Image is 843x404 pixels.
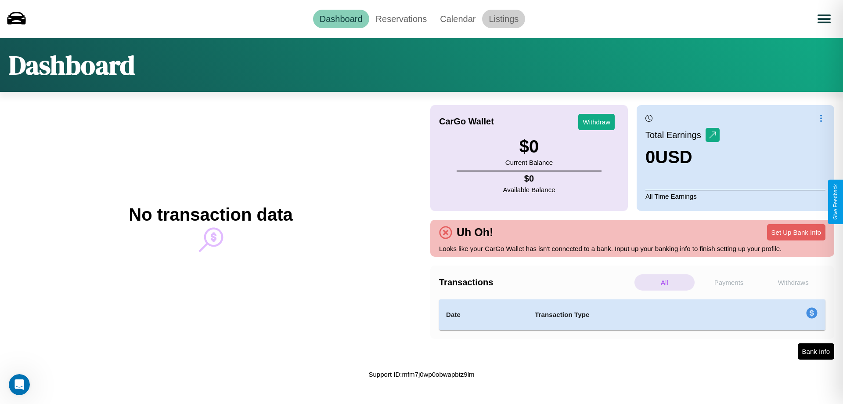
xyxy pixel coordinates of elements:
p: Looks like your CarGo Wallet has isn't connected to a bank. Input up your banking info to finish ... [439,243,825,255]
p: Current Balance [505,157,553,168]
a: Reservations [369,10,434,28]
p: Withdraws [763,274,823,291]
button: Set Up Bank Info [767,224,825,240]
p: Support ID: mfm7j0wp0obwapbtz9lm [369,368,475,380]
div: Give Feedback [832,184,839,220]
h3: 0 USD [645,147,720,167]
h2: No transaction data [129,205,292,225]
a: Listings [482,10,525,28]
h4: Transaction Type [535,309,734,320]
iframe: Intercom live chat [9,374,30,395]
h4: Uh Oh! [452,226,497,239]
h4: $ 0 [503,174,555,184]
p: Available Balance [503,184,555,196]
button: Open menu [812,7,836,31]
button: Bank Info [798,343,834,360]
h3: $ 0 [505,137,553,157]
h4: Date [446,309,521,320]
h4: Transactions [439,277,632,288]
a: Calendar [433,10,482,28]
button: Withdraw [578,114,615,130]
table: simple table [439,299,825,330]
p: Total Earnings [645,127,706,143]
p: All Time Earnings [645,190,825,202]
h1: Dashboard [9,47,135,83]
p: All [634,274,695,291]
h4: CarGo Wallet [439,116,494,127]
a: Dashboard [313,10,369,28]
p: Payments [699,274,759,291]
